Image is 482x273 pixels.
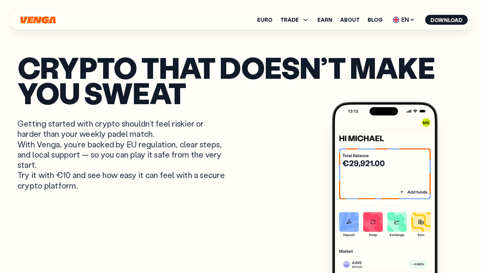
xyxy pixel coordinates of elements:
[280,16,309,24] span: TRADE
[425,15,468,25] button: Download
[18,118,226,190] p: Getting started with crypto shouldn’t feel riskier or harder than your weekly padel match. With V...
[393,16,399,23] img: flag-uk
[390,15,417,25] span: EN
[280,17,299,22] span: TRADE
[257,17,272,22] a: Euro
[18,55,464,105] p: Crypto that doesn’t make you sweat
[317,17,332,22] a: Earn
[340,17,360,22] a: About
[368,17,382,22] a: Blog
[20,16,57,24] svg: Home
